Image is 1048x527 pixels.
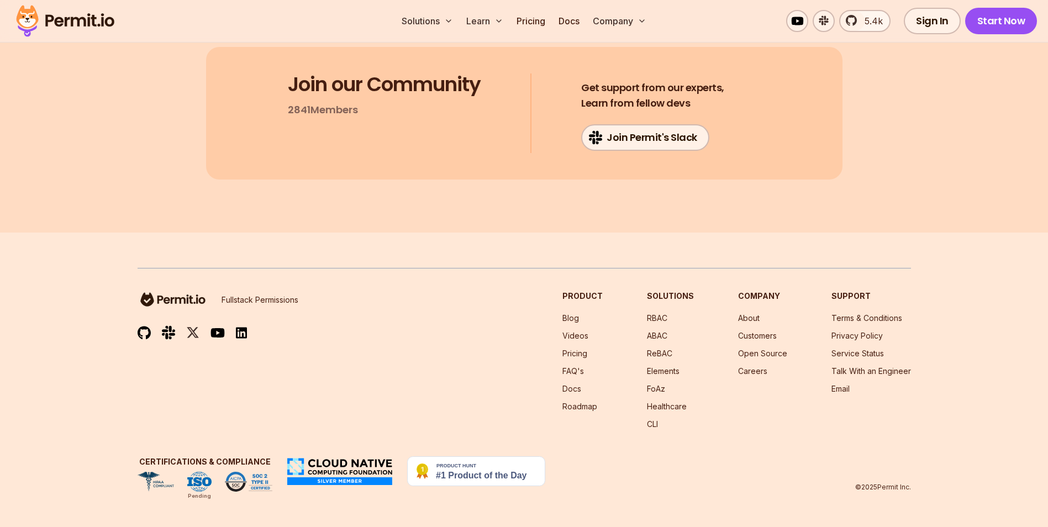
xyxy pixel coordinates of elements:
h3: Solutions [647,291,694,302]
a: RBAC [647,313,667,323]
img: github [138,326,151,340]
a: Pricing [512,10,550,32]
a: Elements [647,366,680,376]
span: Get support from our experts, [581,80,724,96]
img: HIPAA [138,472,174,492]
a: Customers [738,331,777,340]
h3: Product [562,291,603,302]
a: Talk With an Engineer [831,366,911,376]
button: Company [588,10,651,32]
img: linkedin [236,326,247,339]
a: Healthcare [647,402,687,411]
a: Privacy Policy [831,331,883,340]
h3: Join our Community [288,73,481,96]
a: Terms & Conditions [831,313,902,323]
img: logo [138,291,208,308]
h3: Support [831,291,911,302]
img: slack [162,325,175,340]
a: Start Now [965,8,1038,34]
a: Careers [738,366,767,376]
a: Roadmap [562,402,597,411]
p: 2841 Members [288,102,358,118]
button: Solutions [397,10,457,32]
a: FoAz [647,384,665,393]
p: Fullstack Permissions [222,294,298,305]
a: About [738,313,760,323]
span: 5.4k [858,14,883,28]
h4: Learn from fellow devs [581,80,724,111]
img: Permit logo [11,2,119,40]
a: ReBAC [647,349,672,358]
a: Blog [562,313,579,323]
img: twitter [186,326,199,340]
img: SOC [225,472,272,492]
h3: Company [738,291,787,302]
img: Permit.io - Never build permissions again | Product Hunt [407,456,545,486]
a: CLI [647,419,658,429]
img: youtube [210,326,225,339]
img: ISO [187,472,212,492]
a: ABAC [647,331,667,340]
button: Learn [462,10,508,32]
a: Videos [562,331,588,340]
h3: Certifications & Compliance [138,456,272,467]
a: Docs [562,384,581,393]
a: Open Source [738,349,787,358]
a: FAQ's [562,366,584,376]
a: Pricing [562,349,587,358]
a: 5.4k [839,10,891,32]
a: Service Status [831,349,884,358]
div: Pending [188,492,211,500]
a: Email [831,384,850,393]
a: Join Permit's Slack [581,124,709,151]
p: © 2025 Permit Inc. [855,483,911,492]
a: Sign In [904,8,961,34]
a: Docs [554,10,584,32]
